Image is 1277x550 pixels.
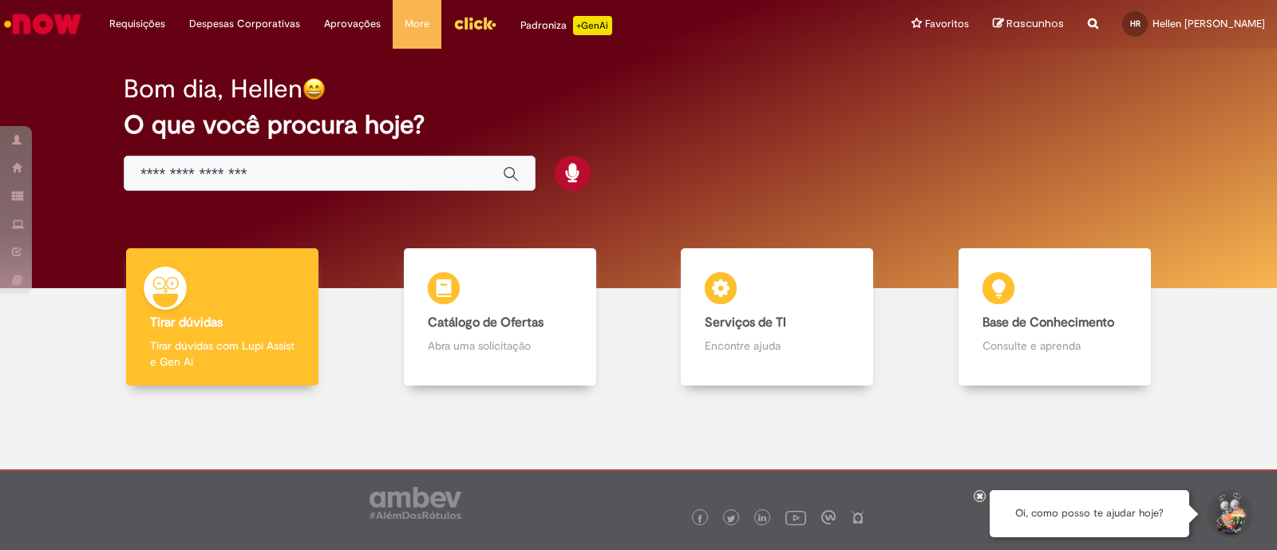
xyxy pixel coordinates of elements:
[362,248,639,386] a: Catálogo de Ofertas Abra uma solicitação
[705,338,849,354] p: Encontre ajuda
[370,487,461,519] img: logo_footer_ambev_rotulo_gray.png
[150,338,295,370] p: Tirar dúvidas com Lupi Assist e Gen Ai
[1006,16,1064,31] span: Rascunhos
[405,16,429,32] span: More
[758,514,766,524] img: logo_footer_linkedin.png
[302,77,326,101] img: happy-face.png
[573,16,612,35] p: +GenAi
[428,338,572,354] p: Abra uma solicitação
[925,16,969,32] span: Favoritos
[982,338,1127,354] p: Consulte e aprenda
[1152,17,1265,30] span: Hellen [PERSON_NAME]
[993,17,1064,32] a: Rascunhos
[428,315,544,330] b: Catálogo de Ofertas
[1205,490,1253,538] button: Iniciar Conversa de Suporte
[696,515,704,523] img: logo_footer_facebook.png
[785,507,806,528] img: logo_footer_youtube.png
[453,11,496,35] img: click_logo_yellow_360x200.png
[821,510,836,524] img: logo_footer_workplace.png
[705,315,786,330] b: Serviços de TI
[1130,18,1141,29] span: HR
[189,16,300,32] span: Despesas Corporativas
[638,248,916,386] a: Serviços de TI Encontre ajuda
[109,16,165,32] span: Requisições
[150,315,223,330] b: Tirar dúvidas
[982,315,1114,330] b: Base de Conhecimento
[124,111,1153,139] h2: O que você procura hoje?
[916,248,1194,386] a: Base de Conhecimento Consulte e aprenda
[84,248,362,386] a: Tirar dúvidas Tirar dúvidas com Lupi Assist e Gen Ai
[324,16,381,32] span: Aprovações
[2,8,84,40] img: ServiceNow
[851,510,865,524] img: logo_footer_naosei.png
[990,490,1189,537] div: Oi, como posso te ajudar hoje?
[727,515,735,523] img: logo_footer_twitter.png
[520,16,612,35] div: Padroniza
[124,75,302,103] h2: Bom dia, Hellen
